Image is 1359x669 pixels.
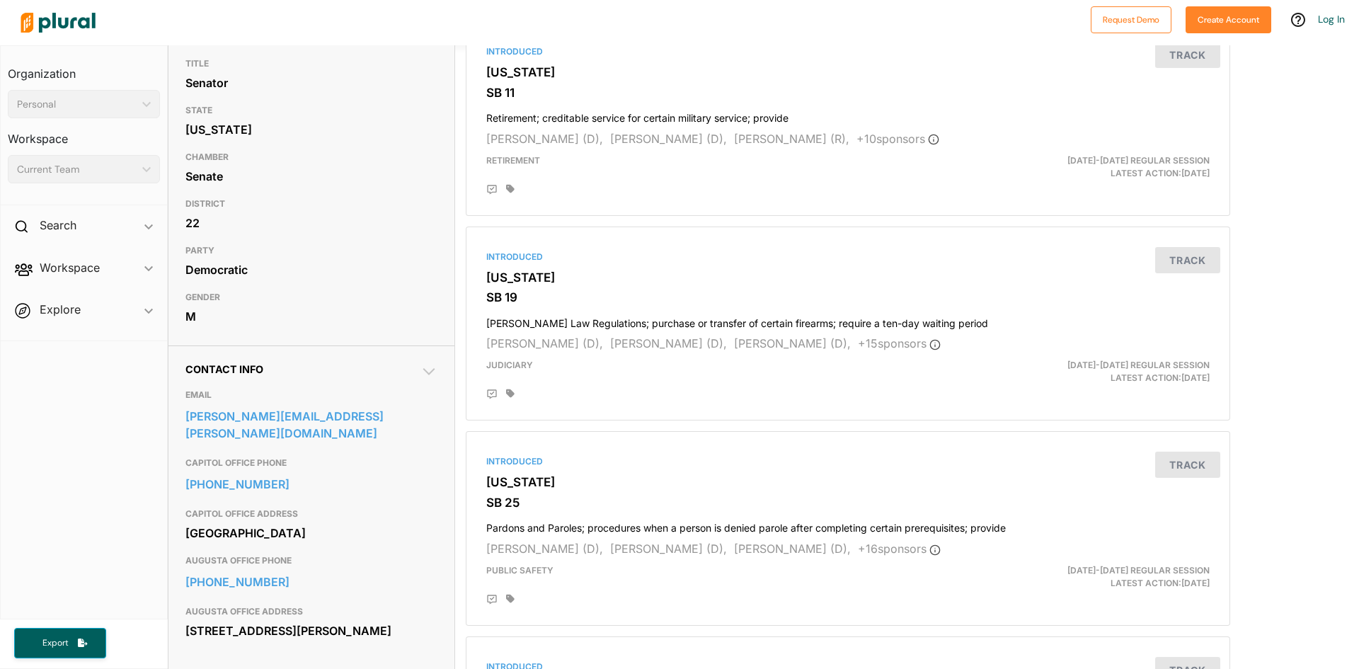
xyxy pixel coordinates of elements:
[486,360,533,370] span: Judiciary
[185,363,263,375] span: Contact Info
[185,55,437,72] h3: TITLE
[40,217,76,233] h2: Search
[185,603,437,620] h3: AUGUSTA OFFICE ADDRESS
[185,119,437,140] div: [US_STATE]
[185,212,437,234] div: 22
[610,542,727,556] span: [PERSON_NAME] (D),
[185,195,437,212] h3: DISTRICT
[14,628,106,658] button: Export
[1186,6,1271,33] button: Create Account
[486,86,1210,100] h3: SB 11
[486,184,498,195] div: Add Position Statement
[1091,11,1171,26] a: Request Demo
[486,132,603,146] span: [PERSON_NAME] (D),
[506,184,515,194] div: Add tags
[33,637,78,649] span: Export
[17,97,137,112] div: Personal
[1155,247,1220,273] button: Track
[185,620,437,641] div: [STREET_ADDRESS][PERSON_NAME]
[1155,42,1220,68] button: Track
[185,259,437,280] div: Democratic
[486,105,1210,125] h4: Retirement; creditable service for certain military service; provide
[185,102,437,119] h3: STATE
[486,565,554,576] span: Public Safety
[185,474,437,495] a: [PHONE_NUMBER]
[185,505,437,522] h3: CAPITOL OFFICE ADDRESS
[8,53,160,84] h3: Organization
[486,496,1210,510] h3: SB 25
[1067,155,1210,166] span: [DATE]-[DATE] Regular Session
[185,387,437,404] h3: EMAIL
[610,132,727,146] span: [PERSON_NAME] (D),
[185,289,437,306] h3: GENDER
[486,475,1210,489] h3: [US_STATE]
[185,166,437,187] div: Senate
[185,306,437,327] div: M
[486,594,498,605] div: Add Position Statement
[856,132,939,146] span: + 10 sponsor s
[486,270,1210,285] h3: [US_STATE]
[858,336,941,350] span: + 15 sponsor s
[1091,6,1171,33] button: Request Demo
[185,72,437,93] div: Senator
[486,251,1210,263] div: Introduced
[185,522,437,544] div: [GEOGRAPHIC_DATA]
[486,290,1210,304] h3: SB 19
[734,132,849,146] span: [PERSON_NAME] (R),
[734,336,851,350] span: [PERSON_NAME] (D),
[486,65,1210,79] h3: [US_STATE]
[486,45,1210,58] div: Introduced
[506,389,515,399] div: Add tags
[1067,565,1210,576] span: [DATE]-[DATE] Regular Session
[185,149,437,166] h3: CHAMBER
[972,564,1220,590] div: Latest Action: [DATE]
[185,571,437,593] a: [PHONE_NUMBER]
[972,154,1220,180] div: Latest Action: [DATE]
[486,336,603,350] span: [PERSON_NAME] (D),
[506,594,515,604] div: Add tags
[185,406,437,444] a: [PERSON_NAME][EMAIL_ADDRESS][PERSON_NAME][DOMAIN_NAME]
[1186,11,1271,26] a: Create Account
[486,455,1210,468] div: Introduced
[185,242,437,259] h3: PARTY
[185,552,437,569] h3: AUGUSTA OFFICE PHONE
[734,542,851,556] span: [PERSON_NAME] (D),
[1318,13,1345,25] a: Log In
[486,389,498,400] div: Add Position Statement
[972,359,1220,384] div: Latest Action: [DATE]
[486,155,540,166] span: Retirement
[486,515,1210,534] h4: Pardons and Paroles; procedures when a person is denied parole after completing certain prerequis...
[858,542,941,556] span: + 16 sponsor s
[486,542,603,556] span: [PERSON_NAME] (D),
[1155,452,1220,478] button: Track
[17,162,137,177] div: Current Team
[8,118,160,149] h3: Workspace
[610,336,727,350] span: [PERSON_NAME] (D),
[486,311,1210,330] h4: [PERSON_NAME] Law Regulations; purchase or transfer of certain firearms; require a ten-day waitin...
[1067,360,1210,370] span: [DATE]-[DATE] Regular Session
[185,454,437,471] h3: CAPITOL OFFICE PHONE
